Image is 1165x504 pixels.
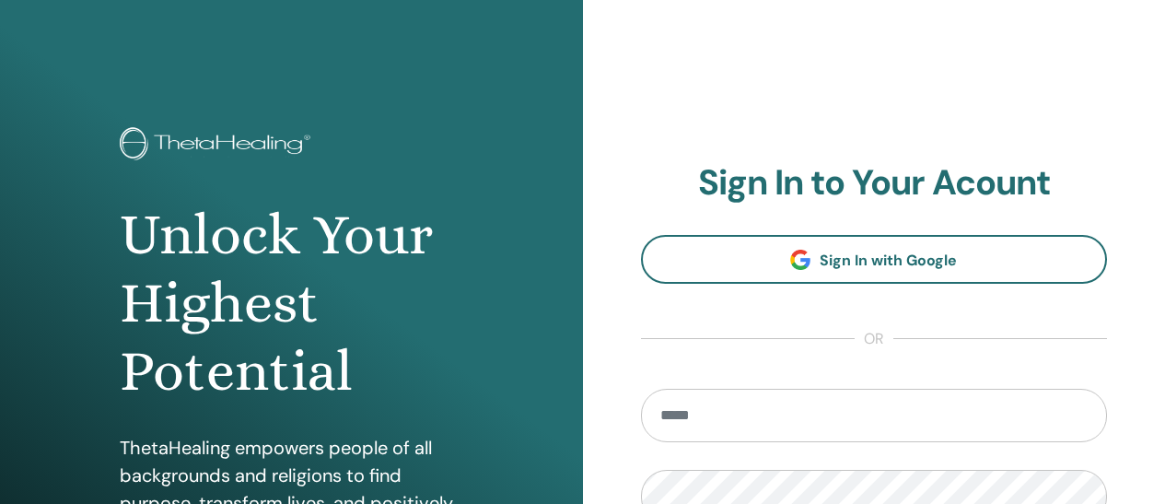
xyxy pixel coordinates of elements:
span: or [855,328,893,350]
h1: Unlock Your Highest Potential [120,201,462,406]
a: Sign In with Google [641,235,1108,284]
span: Sign In with Google [820,251,957,270]
h2: Sign In to Your Acount [641,162,1108,205]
